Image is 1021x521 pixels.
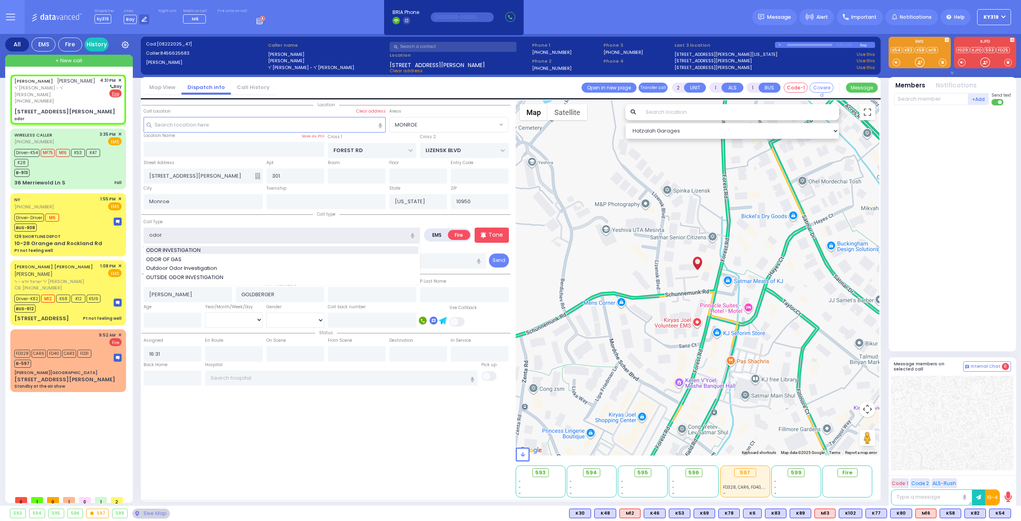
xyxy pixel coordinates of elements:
span: ר' [PERSON_NAME] - ר' [PERSON_NAME] [14,85,97,98]
a: History [85,38,108,52]
button: Message [846,83,878,93]
div: BLS [989,509,1011,518]
div: K54 [989,509,1011,518]
a: Use this [857,51,875,58]
a: [STREET_ADDRESS][PERSON_NAME] [674,57,752,64]
div: JOEL GOLDBERGER [690,254,704,278]
span: Other building occupants [255,173,260,179]
a: K82 [903,47,914,53]
span: M6 [192,16,199,22]
a: KJFD [970,47,983,53]
span: Driver-K82 [14,295,40,303]
span: [PHONE_NUMBER] [14,98,54,104]
div: BLS [669,509,690,518]
label: Assigned [144,337,163,344]
span: FD31 [77,350,91,358]
span: Bay [124,15,137,24]
label: On Scene [266,337,286,344]
span: [PHONE_NUMBER] [14,139,54,145]
label: Dispatcher [95,9,114,14]
span: Phone 3 [603,42,672,49]
span: [PERSON_NAME] [14,271,53,277]
span: - [621,484,623,490]
label: Room [328,160,340,166]
label: Areas [389,108,401,115]
label: Floor [389,160,399,166]
span: Outdoor Odor Investigation [146,264,220,272]
span: - [621,478,623,484]
span: K12 [71,295,85,303]
button: Code 2 [910,478,930,488]
label: Pick up [481,362,497,368]
span: MONROE [395,121,418,129]
label: Hospital [205,362,223,368]
span: CB: [PHONE_NUMBER] [14,285,62,291]
span: BUS-908 [14,224,37,232]
label: [PERSON_NAME] [146,59,265,66]
div: Pt not feeling well [14,248,53,254]
div: BLS [890,509,912,518]
span: - [723,490,725,496]
a: FD29 [956,47,970,53]
div: All [5,38,29,52]
span: FD328, CAR6, FD40, CAR3, FD31 [723,484,784,490]
a: [STREET_ADDRESS][PERSON_NAME][US_STATE] [674,51,777,58]
label: Clear address [356,108,386,115]
span: 0 [47,497,59,503]
span: Important [851,14,877,21]
span: Fire [842,469,852,477]
label: Back Home [144,362,168,368]
u: Fire [112,91,119,97]
button: ky319 [977,9,1011,25]
label: ר' [PERSON_NAME] - ר' [PERSON_NAME] [268,64,387,71]
label: Cross 2 [420,134,436,140]
div: BLS [790,509,811,518]
label: Location Name [144,133,175,139]
div: K102 [839,509,862,518]
span: ר' ישראל יודא - ר' [PERSON_NAME] [14,278,97,285]
div: K78 [718,509,740,518]
span: BUS-912 [14,305,35,313]
div: 593 [10,509,26,518]
div: BLS [644,509,666,518]
span: - [672,478,674,484]
span: - [774,484,777,490]
span: [PHONE_NUMBER] [14,204,54,210]
span: - [518,478,521,484]
span: 599 [791,469,802,477]
label: [PHONE_NUMBER] [603,49,643,55]
div: Year/Month/Week/Day [205,304,263,310]
a: [STREET_ADDRESS][PERSON_NAME] [674,64,752,71]
img: comment-alt.png [965,365,969,369]
label: En Route [205,337,223,344]
div: M16 [915,509,936,518]
span: - [774,478,777,484]
span: M16 [56,149,70,157]
span: K68 [56,295,70,303]
span: CAR6 [32,350,46,358]
span: Fire [109,338,122,346]
input: Search hospital [205,370,478,386]
div: See map [132,509,170,519]
div: BLS [594,509,616,518]
div: BLS [839,509,862,518]
span: - [672,484,674,490]
img: Logo [32,12,85,22]
span: 0 [79,497,91,503]
span: Bay [109,83,122,89]
span: ODOR INVESTIGATION [146,246,203,254]
button: Internal Chat 0 [963,361,1011,372]
div: 599 [112,509,128,518]
span: Notifications [900,14,932,21]
a: Use this [857,57,875,64]
div: Pt not feeling well [83,315,122,321]
label: Township [266,185,286,192]
span: K28 [14,159,28,167]
div: BLS [865,509,887,518]
div: [STREET_ADDRESS] [14,315,69,323]
img: Google [518,445,544,456]
div: ALS [915,509,936,518]
div: K80 [890,509,912,518]
span: 593 [535,469,546,477]
label: Call Type [144,219,163,225]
